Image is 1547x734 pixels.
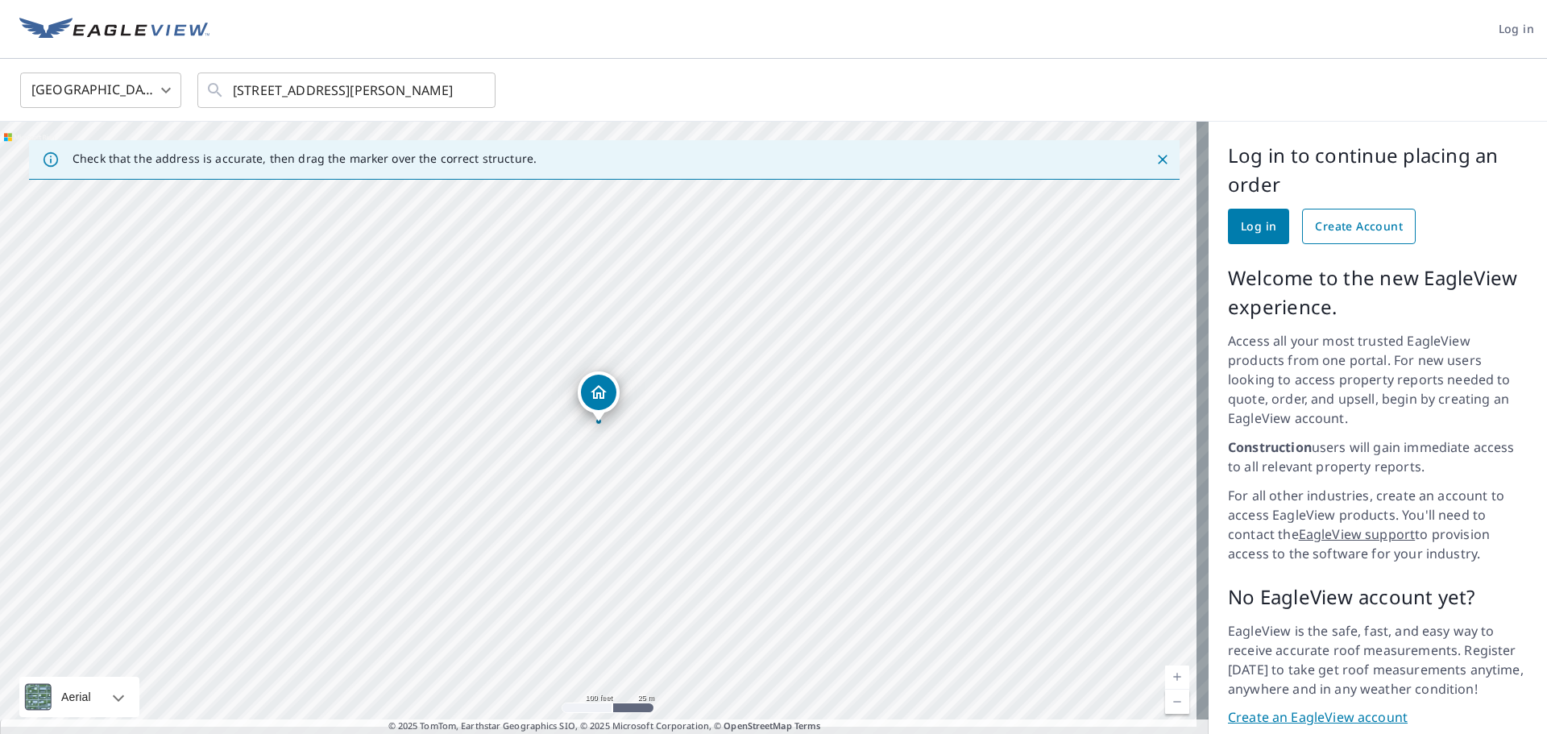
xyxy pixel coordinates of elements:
span: Log in [1499,19,1534,39]
p: No EagleView account yet? [1228,583,1528,612]
p: Check that the address is accurate, then drag the marker over the correct structure. [73,151,537,166]
p: Log in to continue placing an order [1228,141,1528,199]
a: Terms [794,719,821,732]
a: Create an EagleView account [1228,708,1528,727]
span: Log in [1241,217,1276,237]
a: Current Level 18, Zoom In [1165,666,1189,690]
a: Create Account [1302,209,1416,244]
a: OpenStreetMap [724,719,791,732]
p: For all other industries, create an account to access EagleView products. You'll need to contact ... [1228,486,1528,563]
a: Log in [1228,209,1289,244]
a: Current Level 18, Zoom Out [1165,690,1189,714]
div: [GEOGRAPHIC_DATA] [20,68,181,113]
div: Dropped pin, building 1, Residential property, 1307 Plantation Dr Greenwood, MS 38930 [578,371,620,421]
p: users will gain immediate access to all relevant property reports. [1228,437,1528,476]
p: EagleView is the safe, fast, and easy way to receive accurate roof measurements. Register [DATE] ... [1228,621,1528,699]
p: Access all your most trusted EagleView products from one portal. For new users looking to access ... [1228,331,1528,428]
input: Search by address or latitude-longitude [233,68,462,113]
div: Aerial [56,677,96,717]
p: Welcome to the new EagleView experience. [1228,263,1528,321]
span: © 2025 TomTom, Earthstar Geographics SIO, © 2025 Microsoft Corporation, © [388,719,821,733]
img: EV Logo [19,18,209,42]
span: Create Account [1315,217,1403,237]
button: Close [1152,149,1173,170]
a: EagleView support [1299,525,1416,543]
div: Aerial [19,677,139,717]
strong: Construction [1228,438,1312,456]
